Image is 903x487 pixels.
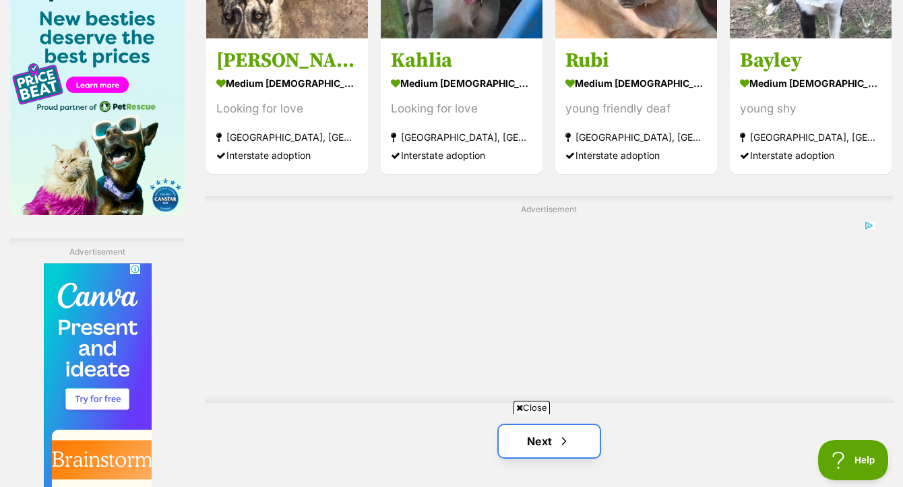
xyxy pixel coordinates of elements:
a: Bayley medium [DEMOGRAPHIC_DATA] Dog young shy [GEOGRAPHIC_DATA], [GEOGRAPHIC_DATA] Interstate ad... [730,38,892,174]
div: Interstate adoption [740,146,881,164]
h3: [PERSON_NAME] [216,48,358,73]
a: Kahlia medium [DEMOGRAPHIC_DATA] Dog Looking for love [GEOGRAPHIC_DATA], [GEOGRAPHIC_DATA] Inters... [381,38,542,174]
strong: medium [DEMOGRAPHIC_DATA] Dog [740,73,881,93]
div: young shy [740,100,881,118]
nav: Pagination [205,425,893,457]
strong: [GEOGRAPHIC_DATA], [GEOGRAPHIC_DATA] [216,128,358,146]
iframe: Advertisement [206,420,697,480]
div: Looking for love [391,100,532,118]
strong: [GEOGRAPHIC_DATA], [GEOGRAPHIC_DATA] [391,128,532,146]
div: Looking for love [216,100,358,118]
a: Rubi medium [DEMOGRAPHIC_DATA] Dog young friendly deaf [GEOGRAPHIC_DATA], [GEOGRAPHIC_DATA] Inter... [555,38,717,174]
iframe: Help Scout Beacon - Open [818,440,890,480]
div: Advertisement [205,196,893,403]
h3: Bayley [740,48,881,73]
div: Interstate adoption [391,146,532,164]
strong: medium [DEMOGRAPHIC_DATA] Dog [216,73,358,93]
div: Interstate adoption [216,146,358,164]
strong: medium [DEMOGRAPHIC_DATA] Dog [565,73,707,93]
div: young friendly deaf [565,100,707,118]
strong: [GEOGRAPHIC_DATA], [GEOGRAPHIC_DATA] [565,128,707,146]
h3: Rubi [565,48,707,73]
strong: [GEOGRAPHIC_DATA], [GEOGRAPHIC_DATA] [740,128,881,146]
strong: medium [DEMOGRAPHIC_DATA] Dog [391,73,532,93]
div: Interstate adoption [565,146,707,164]
span: Close [513,401,550,414]
h3: Kahlia [391,48,532,73]
iframe: Advertisement [222,221,876,389]
a: [PERSON_NAME] medium [DEMOGRAPHIC_DATA] Dog Looking for love [GEOGRAPHIC_DATA], [GEOGRAPHIC_DATA]... [206,38,368,174]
